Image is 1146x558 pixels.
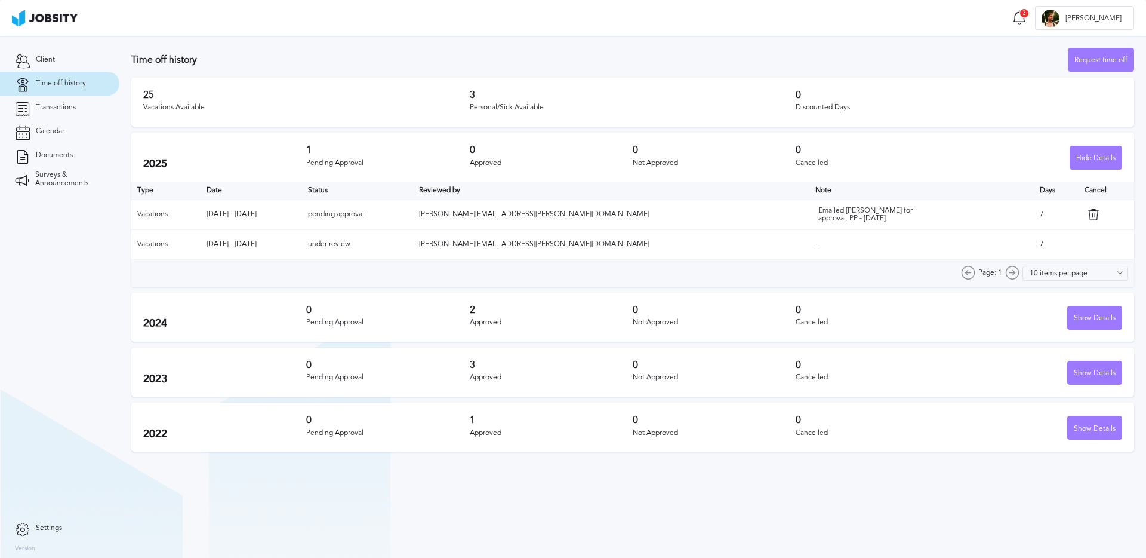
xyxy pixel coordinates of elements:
[1067,306,1122,330] button: Show Details
[1034,182,1079,200] th: Days
[470,145,633,155] h3: 0
[470,305,633,315] h3: 2
[818,207,938,223] div: Emailed [PERSON_NAME] for approval. PP - [DATE]
[1059,14,1127,23] span: [PERSON_NAME]
[633,360,796,370] h3: 0
[796,373,959,382] div: Cancelled
[815,240,818,248] span: -
[1070,146,1122,170] button: Hide Details
[1067,361,1122,385] button: Show Details
[1042,10,1059,27] div: N
[470,318,633,327] div: Approved
[201,200,302,229] td: [DATE] - [DATE]
[633,318,796,327] div: Not Approved
[633,305,796,315] h3: 0
[1068,48,1133,72] div: Request time off
[1068,48,1134,72] button: Request time off
[633,145,796,155] h3: 0
[633,429,796,437] div: Not Approved
[796,360,959,370] h3: 0
[633,373,796,382] div: Not Approved
[796,159,959,167] div: Cancelled
[809,182,1034,200] th: Toggle SortBy
[131,200,201,229] td: Vacations
[633,159,796,167] div: Not Approved
[143,90,470,100] h3: 25
[36,103,76,112] span: Transactions
[1034,200,1079,229] td: 7
[36,151,73,160] span: Documents
[143,103,470,112] div: Vacations Available
[15,545,37,553] label: Version:
[419,210,649,218] span: [PERSON_NAME][EMAIL_ADDRESS][PERSON_NAME][DOMAIN_NAME]
[796,305,959,315] h3: 0
[1068,416,1122,440] div: Show Details
[470,90,796,100] h3: 3
[201,182,302,200] th: Toggle SortBy
[796,90,1122,100] h3: 0
[201,229,302,259] td: [DATE] - [DATE]
[12,10,78,26] img: ab4bad089aa723f57921c736e9817d99.png
[306,318,469,327] div: Pending Approval
[143,428,306,440] h2: 2022
[35,171,104,188] span: Surveys & Announcements
[306,159,469,167] div: Pending Approval
[796,103,1122,112] div: Discounted Days
[413,182,809,200] th: Toggle SortBy
[1068,306,1122,330] div: Show Details
[302,200,413,229] td: pending approval
[1019,8,1029,18] div: 3
[470,103,796,112] div: Personal/Sick Available
[1035,6,1134,30] button: N[PERSON_NAME]
[796,145,959,155] h3: 0
[36,79,86,88] span: Time off history
[306,145,469,155] h3: 1
[1068,361,1122,385] div: Show Details
[131,182,201,200] th: Type
[131,229,201,259] td: Vacations
[796,429,959,437] div: Cancelled
[306,429,469,437] div: Pending Approval
[143,373,306,385] h2: 2023
[1067,416,1122,440] button: Show Details
[306,415,469,425] h3: 0
[633,415,796,425] h3: 0
[470,360,633,370] h3: 3
[796,318,959,327] div: Cancelled
[470,373,633,382] div: Approved
[978,269,1002,277] span: Page: 1
[143,158,306,170] h2: 2025
[306,373,469,382] div: Pending Approval
[1079,182,1134,200] th: Cancel
[36,524,62,532] span: Settings
[306,305,469,315] h3: 0
[143,317,306,330] h2: 2024
[470,415,633,425] h3: 1
[302,229,413,259] td: under review
[36,56,55,64] span: Client
[131,54,1068,65] h3: Time off history
[419,240,649,248] span: [PERSON_NAME][EMAIL_ADDRESS][PERSON_NAME][DOMAIN_NAME]
[470,429,633,437] div: Approved
[796,415,959,425] h3: 0
[1034,229,1079,259] td: 7
[36,127,64,136] span: Calendar
[470,159,633,167] div: Approved
[302,182,413,200] th: Toggle SortBy
[306,360,469,370] h3: 0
